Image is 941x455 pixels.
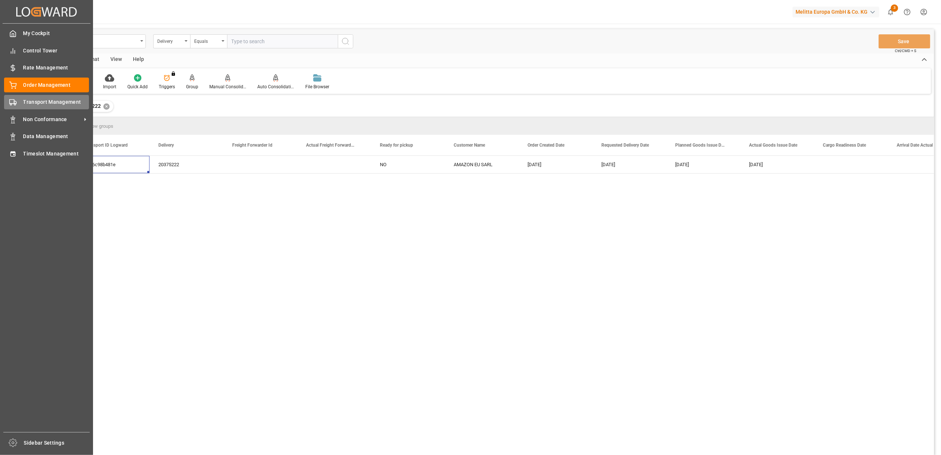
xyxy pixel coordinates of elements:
[4,61,89,75] a: Rate Management
[23,81,89,89] span: Order Management
[23,133,89,140] span: Data Management
[232,143,272,148] span: Freight Forwarder Id
[899,4,916,20] button: Help Center
[23,150,89,158] span: Timeslot Management
[4,146,89,161] a: Timeslot Management
[897,143,933,148] span: Arrival Date Actual
[158,143,174,148] span: Delivery
[85,143,128,148] span: Transport ID Logward
[153,34,190,48] button: open menu
[186,83,198,90] div: Group
[257,83,294,90] div: Auto Consolidation
[194,36,219,45] div: Equals
[528,143,564,148] span: Order Created Date
[127,83,148,90] div: Quick Add
[749,143,797,148] span: Actual Goods Issue Date
[209,83,246,90] div: Manual Consolidation
[24,439,90,447] span: Sidebar Settings
[793,5,882,19] button: Melitta Europa GmbH & Co. KG
[306,143,356,148] span: Actual Freight Forwarder Id
[740,156,814,173] div: [DATE]
[895,48,916,54] span: Ctrl/CMD + S
[103,83,116,90] div: Import
[150,156,223,173] div: 20375222
[4,26,89,41] a: My Cockpit
[23,47,89,55] span: Control Tower
[879,34,930,48] button: Save
[76,156,150,173] div: 76b6c98b481e
[338,34,353,48] button: search button
[23,30,89,37] span: My Cockpit
[823,143,866,148] span: Cargo Readiness Date
[103,103,110,110] div: ✕
[4,95,89,109] a: Transport Management
[675,143,725,148] span: Planned Goods Issue Date
[23,98,89,106] span: Transport Management
[127,54,150,66] div: Help
[4,43,89,58] a: Control Tower
[371,156,445,173] div: NO
[445,156,519,173] div: AMAZON EU SARL
[23,116,82,123] span: Non Conformance
[4,78,89,92] a: Order Management
[793,7,879,17] div: Melitta Europa GmbH & Co. KG
[380,143,413,148] span: Ready for pickup
[23,64,89,72] span: Rate Management
[593,156,666,173] div: [DATE]
[882,4,899,20] button: show 3 new notifications
[157,36,182,45] div: Delivery
[454,143,485,148] span: Customer Name
[190,34,227,48] button: open menu
[305,83,329,90] div: File Browser
[105,54,127,66] div: View
[227,34,338,48] input: Type to search
[519,156,593,173] div: [DATE]
[4,129,89,144] a: Data Management
[601,143,649,148] span: Requested Delivery Date
[891,4,898,12] span: 3
[666,156,740,173] div: [DATE]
